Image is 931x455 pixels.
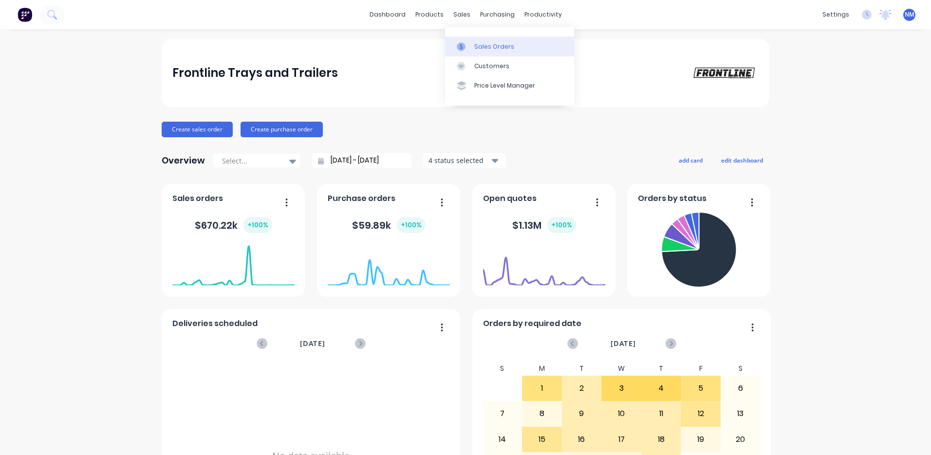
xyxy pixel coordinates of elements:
div: + 100 % [397,217,426,233]
div: F [681,362,721,376]
div: T [562,362,602,376]
div: 7 [483,401,522,426]
div: 15 [522,427,561,452]
div: Overview [162,151,205,170]
div: Sales Orders [474,42,514,51]
div: + 100 % [547,217,576,233]
div: Customers [474,62,509,71]
button: edit dashboard [715,154,769,166]
div: products [410,7,448,22]
div: $ 1.13M [512,217,576,233]
div: purchasing [475,7,520,22]
div: $ 59.89k [352,217,426,233]
button: add card [672,154,709,166]
div: 12 [681,401,720,426]
div: 13 [721,401,760,426]
div: Frontline Trays and Trailers [172,63,338,83]
div: sales [448,7,475,22]
button: 4 status selected [423,153,506,168]
div: $ 670.22k [195,217,272,233]
div: 3 [602,376,641,400]
div: 4 [642,376,681,400]
div: W [601,362,641,376]
div: 8 [522,401,561,426]
div: 14 [483,427,522,452]
div: 17 [602,427,641,452]
div: productivity [520,7,567,22]
div: + 100 % [243,217,272,233]
img: Factory [18,7,32,22]
div: 2 [562,376,601,400]
div: T [641,362,681,376]
div: Price Level Manager [474,81,535,90]
div: 16 [562,427,601,452]
span: Purchase orders [328,193,395,204]
a: Customers [445,56,574,76]
div: 5 [681,376,720,400]
span: Deliveries scheduled [172,318,258,329]
div: settings [818,7,854,22]
div: 1 [522,376,561,400]
div: S [483,362,522,376]
div: 10 [602,401,641,426]
span: [DATE] [300,338,325,349]
div: 4 status selected [428,155,490,165]
button: Create purchase order [241,122,323,137]
div: 9 [562,401,601,426]
span: Open quotes [483,193,537,204]
a: dashboard [365,7,410,22]
a: Price Level Manager [445,76,574,95]
div: 20 [721,427,760,452]
div: 6 [721,376,760,400]
span: Orders by status [638,193,707,204]
span: NM [905,10,914,19]
button: Create sales order [162,122,233,137]
span: [DATE] [611,338,636,349]
a: Sales Orders [445,36,574,56]
div: M [522,362,562,376]
span: Sales orders [172,193,223,204]
div: 18 [642,427,681,452]
div: S [721,362,761,376]
div: 19 [681,427,720,452]
img: Frontline Trays and Trailers [690,65,759,80]
div: 11 [642,401,681,426]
